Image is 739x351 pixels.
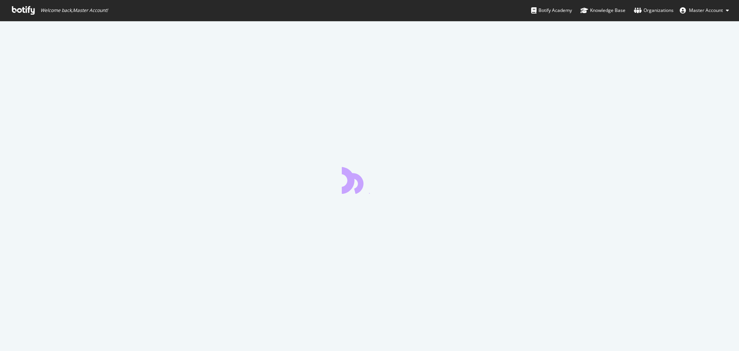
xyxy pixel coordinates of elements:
[40,7,108,13] span: Welcome back, Master Account !
[342,166,397,194] div: animation
[580,7,625,14] div: Knowledge Base
[634,7,674,14] div: Organizations
[674,4,735,17] button: Master Account
[531,7,572,14] div: Botify Academy
[689,7,723,13] span: Master Account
